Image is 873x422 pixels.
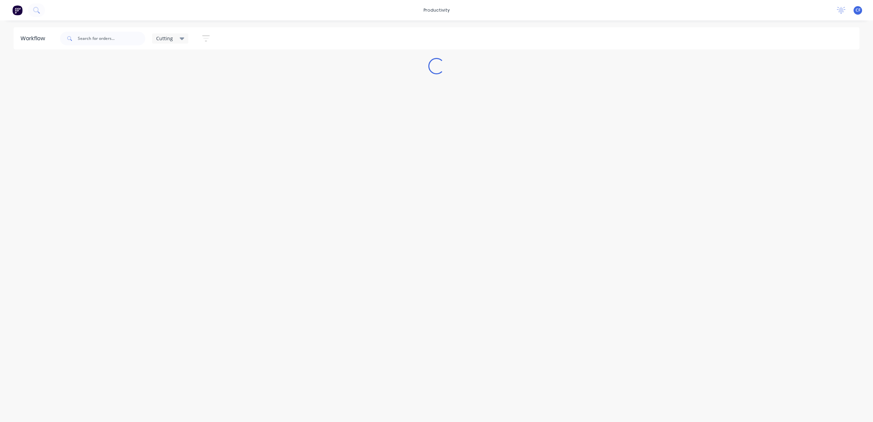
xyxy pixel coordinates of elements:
[20,34,48,43] div: Workflow
[12,5,23,15] img: Factory
[156,35,173,42] span: Cutting
[856,7,860,13] span: CF
[78,32,145,45] input: Search for orders...
[420,5,453,15] div: productivity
